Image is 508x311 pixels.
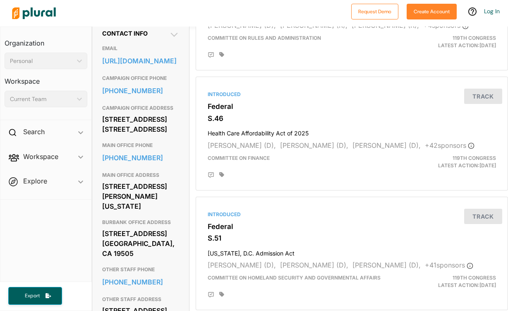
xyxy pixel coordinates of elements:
span: [PERSON_NAME] (D), [352,141,421,149]
span: [PERSON_NAME] (D), [352,261,421,269]
button: Export [8,287,62,305]
button: Track [464,89,502,104]
button: Track [464,209,502,224]
h2: Search [23,127,45,136]
div: Introduced [208,91,496,98]
span: 119th Congress [453,35,496,41]
h3: OTHER STAFF PHONE [102,265,180,275]
span: [PERSON_NAME] (D), [208,141,276,149]
div: Latest Action: [DATE] [402,34,502,49]
div: Personal [10,57,74,65]
div: Add Position Statement [208,292,214,298]
h3: S.51 [208,234,496,242]
h4: Health Care Affordability Act of 2025 [208,126,496,137]
h3: MAIN OFFICE ADDRESS [102,170,180,180]
div: Add tags [219,172,224,178]
div: Introduced [208,211,496,218]
h3: BURBANK OFFICE ADDRESS [102,217,180,227]
h3: Federal [208,102,496,111]
span: Committee on Finance [208,155,270,161]
h3: CAMPAIGN OFFICE PHONE [102,73,180,83]
a: Create Account [407,7,457,15]
h3: EMAIL [102,43,180,53]
a: [PHONE_NUMBER] [102,152,180,164]
a: [PHONE_NUMBER] [102,84,180,97]
a: [URL][DOMAIN_NAME] [102,55,180,67]
span: [PERSON_NAME] (D), [280,261,348,269]
a: Request Demo [351,7,398,15]
h3: Workspace [5,69,87,87]
h3: MAIN OFFICE PHONE [102,140,180,150]
span: Committee on Rules and Administration [208,35,321,41]
div: [STREET_ADDRESS] [GEOGRAPHIC_DATA], CA 19505 [102,227,180,260]
a: Log In [484,7,500,15]
div: [STREET_ADDRESS] [STREET_ADDRESS] [102,113,180,135]
h3: OTHER STAFF ADDRESS [102,294,180,304]
button: Request Demo [351,4,398,19]
span: + 42 sponsor s [425,141,474,149]
div: Add Position Statement [208,172,214,178]
h4: [US_STATE], D.C. Admission Act [208,246,496,257]
div: Current Team [10,95,74,104]
span: [PERSON_NAME] (D), [208,261,276,269]
h3: CAMPAIGN OFFICE ADDRESS [102,103,180,113]
div: [STREET_ADDRESS][PERSON_NAME][US_STATE] [102,180,180,212]
div: Add tags [219,52,224,58]
h3: Organization [5,31,87,49]
div: Add Position Statement [208,52,214,58]
span: Contact Info [102,30,148,37]
h3: S.46 [208,114,496,123]
span: + 41 sponsor s [425,261,473,269]
span: 119th Congress [453,155,496,161]
span: Committee on Homeland Security and Governmental Affairs [208,275,381,281]
span: 119th Congress [453,275,496,281]
span: Export [19,292,46,299]
button: Create Account [407,4,457,19]
span: [PERSON_NAME] (D), [280,141,348,149]
div: Latest Action: [DATE] [402,274,502,289]
div: Latest Action: [DATE] [402,154,502,169]
h3: Federal [208,222,496,231]
a: [PHONE_NUMBER] [102,276,180,288]
div: Add tags [219,292,224,297]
